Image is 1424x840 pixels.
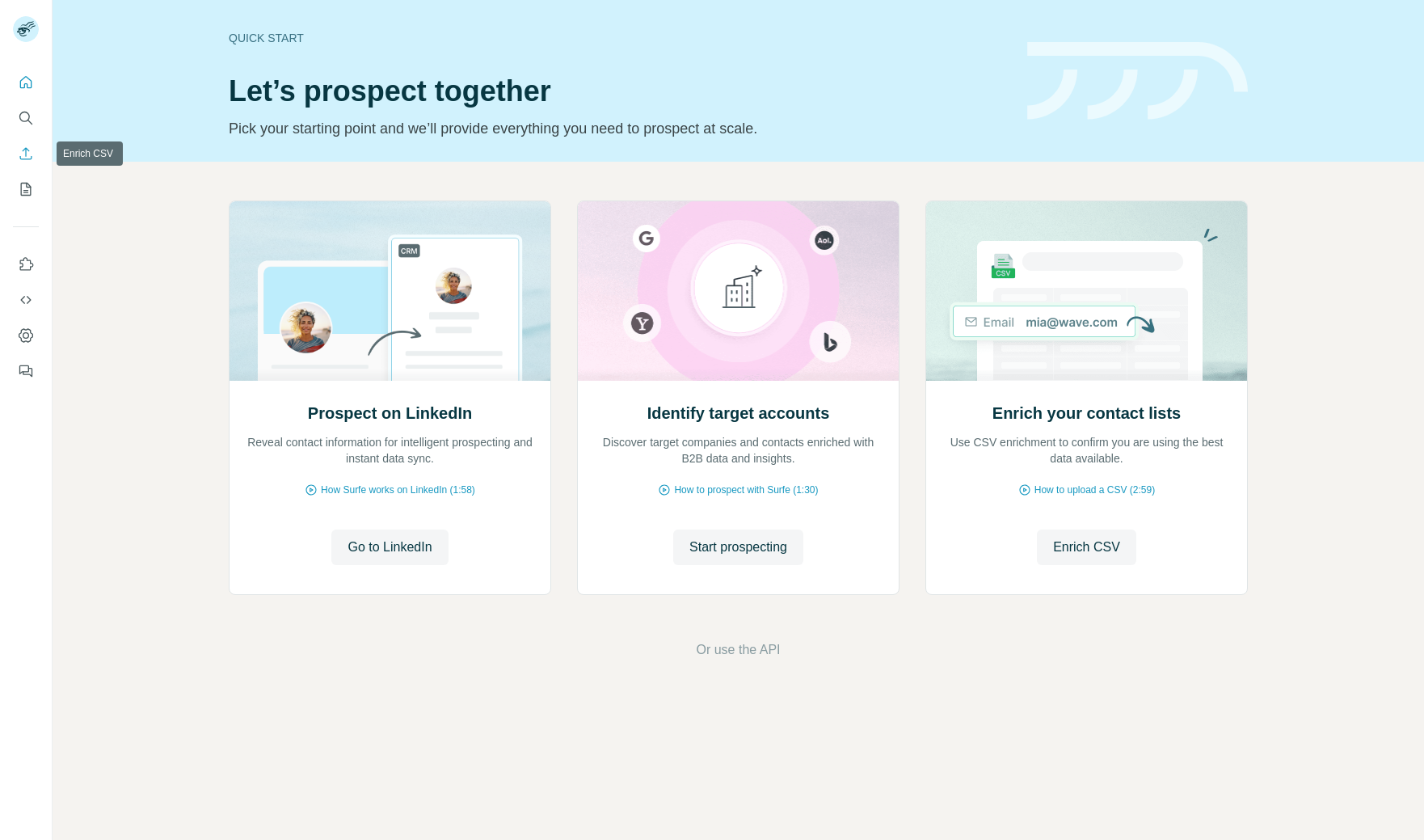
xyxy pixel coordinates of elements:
h2: Prospect on LinkedIn [308,402,472,424]
span: How Surfe works on LinkedIn (1:58) [321,483,475,497]
span: Enrich CSV [1053,538,1120,557]
button: Dashboard [13,321,39,350]
button: Feedback [13,357,39,386]
img: Enrich your contact lists [925,201,1248,381]
p: Use CSV enrichment to confirm you are using the best data available. [942,434,1231,466]
button: Use Surfe API [13,285,39,314]
img: banner [1027,42,1248,120]
button: Start prospecting [673,530,803,565]
div: Quick start [229,30,1008,46]
img: Prospect on LinkedIn [229,201,551,381]
h2: Enrich your contact lists [992,402,1181,424]
span: How to upload a CSV (2:59) [1034,483,1155,497]
button: Or use the API [696,640,780,660]
span: How to prospect with Surfe (1:30) [674,483,818,497]
button: Quick start [13,68,39,97]
button: Enrich CSV [1037,530,1136,565]
button: My lists [13,175,39,204]
button: Search [13,103,39,133]
button: Enrich CSV [13,139,39,168]
span: Go to LinkedIn [348,538,432,557]
p: Discover target companies and contacts enriched with B2B data and insights. [594,434,883,466]
img: Identify target accounts [577,201,899,381]
span: Start prospecting [689,538,787,557]
p: Reveal contact information for intelligent prospecting and instant data sync. [246,434,534,466]
button: Use Surfe on LinkedIn [13,250,39,279]
h2: Identify target accounts [647,402,830,424]
p: Pick your starting point and we’ll provide everything you need to prospect at scale. [229,117,1008,140]
h1: Let’s prospect together [229,75,1008,108]
button: Go to LinkedIn [331,530,448,565]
